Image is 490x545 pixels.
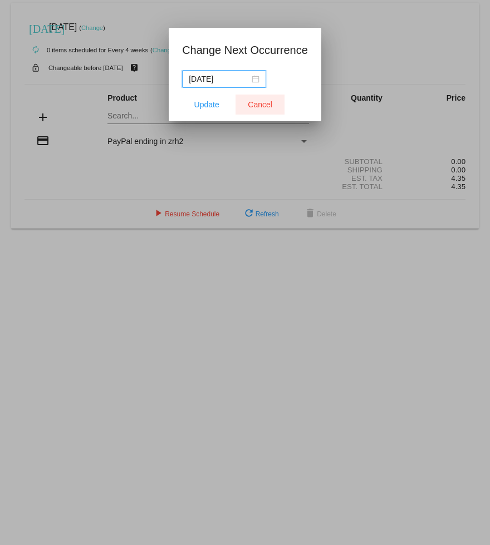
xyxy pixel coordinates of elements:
h1: Change Next Occurrence [182,41,308,59]
button: Close dialog [236,95,285,115]
span: Cancel [248,100,272,109]
button: Update [182,95,231,115]
input: Select date [189,73,249,85]
span: Update [194,100,219,109]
